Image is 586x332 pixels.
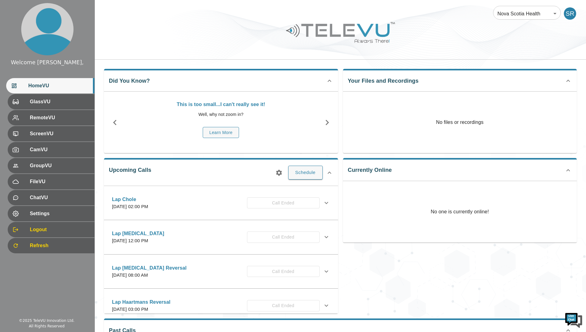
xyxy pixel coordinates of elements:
[112,298,170,306] p: Lap Haartmans Reversal
[203,127,239,138] button: Learn More
[8,126,94,141] div: ScreenVU
[8,174,94,189] div: FileVU
[30,130,90,137] span: ScreenVU
[112,230,164,237] p: Lap [MEDICAL_DATA]
[11,58,84,66] div: Welcome [PERSON_NAME],
[285,20,396,45] img: Logo
[28,82,90,89] span: HomeVU
[8,206,94,221] div: Settings
[30,178,90,185] span: FileVU
[30,242,90,249] span: Refresh
[112,196,148,203] p: Lap Chole
[30,114,90,121] span: RemoteVU
[107,192,335,214] div: Lap Chole[DATE] 02:00 PMCall Ended
[29,323,65,329] div: All Rights Reserved
[129,101,313,108] p: This is too small...I can't really see it!
[30,226,90,233] span: Logout
[107,226,335,248] div: Lap [MEDICAL_DATA][DATE] 12:00 PMCall Ended
[288,166,323,179] button: Schedule
[112,272,187,279] p: [DATE] 08:00 AM
[8,94,94,109] div: GlassVU
[8,190,94,205] div: ChatVU
[30,210,90,217] span: Settings
[8,222,94,237] div: Logout
[30,162,90,169] span: GroupVU
[107,261,335,283] div: Lap [MEDICAL_DATA] Reversal[DATE] 08:00 AMCall Ended
[564,310,583,329] img: Chat Widget
[30,98,90,105] span: GlassVU
[30,146,90,153] span: CamVU
[6,78,94,93] div: HomeVU
[8,110,94,125] div: RemoteVU
[19,318,74,323] div: © 2025 TeleVU Innovation Ltd.
[8,158,94,173] div: GroupVU
[112,203,148,210] p: [DATE] 02:00 PM
[564,7,576,20] div: SR
[21,3,74,55] img: profile.png
[343,92,577,153] p: No files or recordings
[431,181,489,243] p: No one is currently online!
[129,111,313,118] p: Well, why not zoom in?
[8,238,94,253] div: Refresh
[107,295,335,317] div: Lap Haartmans Reversal[DATE] 03:00 PMCall Ended
[112,306,170,313] p: [DATE] 03:00 PM
[493,5,561,22] div: Nova Scotia Health
[8,142,94,157] div: CamVU
[30,194,90,201] span: ChatVU
[112,264,187,272] p: Lap [MEDICAL_DATA] Reversal
[112,237,164,244] p: [DATE] 12:00 PM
